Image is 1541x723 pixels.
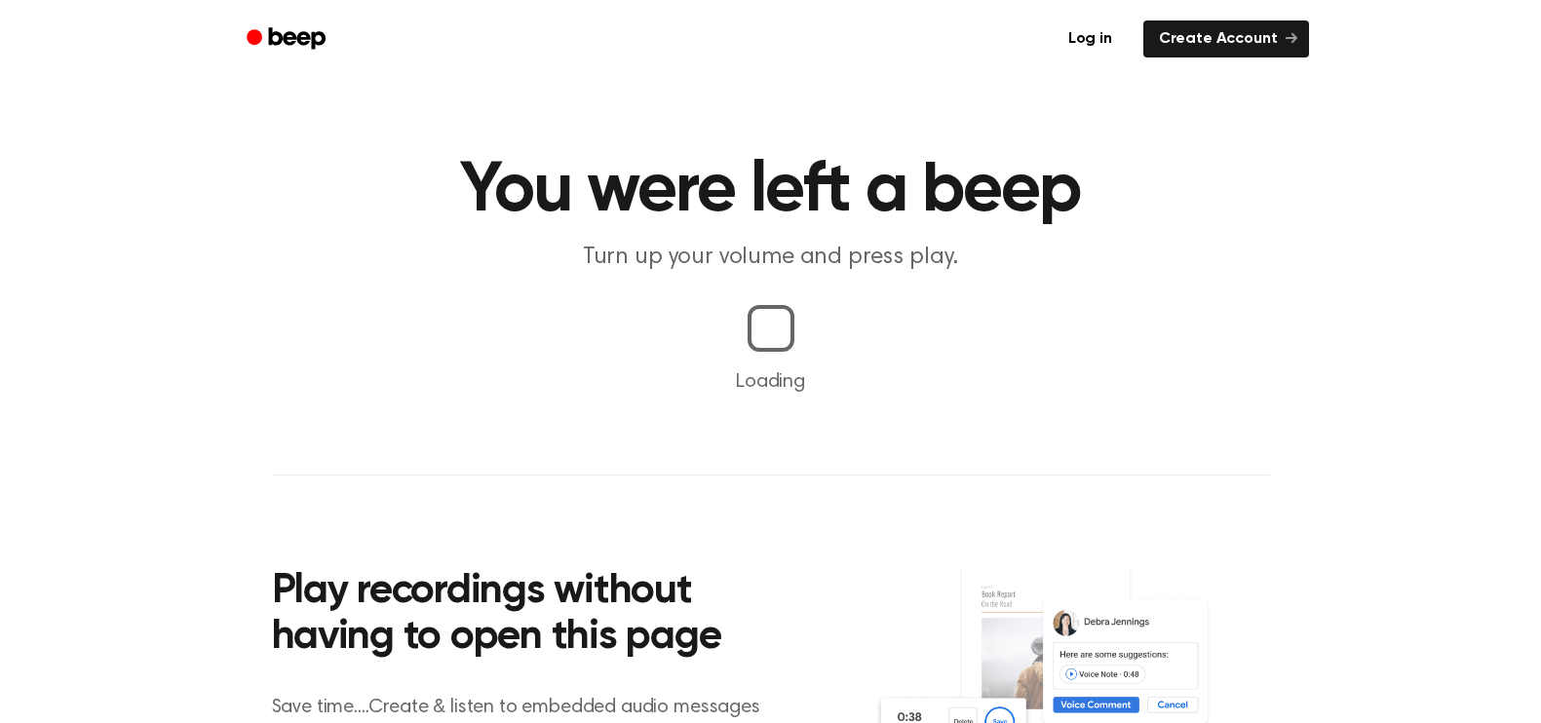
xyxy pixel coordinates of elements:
[272,569,797,662] h2: Play recordings without having to open this page
[397,242,1145,274] p: Turn up your volume and press play.
[272,156,1270,226] h1: You were left a beep
[233,20,343,58] a: Beep
[1143,20,1309,57] a: Create Account
[1049,17,1132,61] a: Log in
[23,367,1518,397] p: Loading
